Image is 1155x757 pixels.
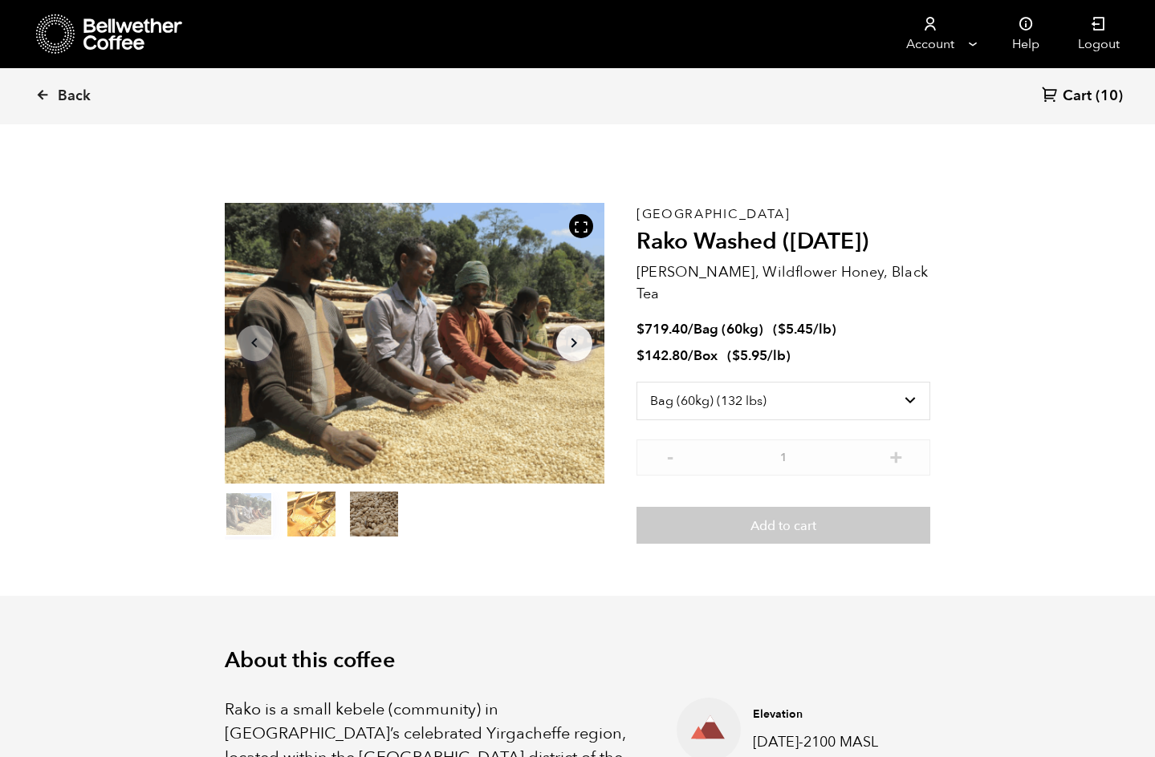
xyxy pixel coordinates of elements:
span: ( ) [773,320,836,338]
span: Cart [1063,87,1092,106]
span: ( ) [727,346,791,365]
a: Cart (10) [1042,86,1123,107]
p: [DATE]-2100 MASL [753,731,905,753]
span: Back [58,87,91,106]
h2: About this coffee [225,648,931,674]
bdi: 5.95 [732,346,767,365]
span: / [688,320,693,338]
span: (10) [1096,87,1123,106]
button: + [886,447,906,464]
p: [PERSON_NAME], Wildflower Honey, Black Tea [636,261,931,305]
button: - [661,447,681,464]
span: /lb [813,320,832,338]
bdi: 142.80 [636,346,688,365]
span: Box [693,346,718,365]
span: $ [778,320,786,338]
span: Bag (60kg) [693,320,763,338]
h2: Rako Washed ([DATE]) [636,229,931,256]
bdi: 5.45 [778,320,813,338]
span: / [688,346,693,365]
button: Add to cart [636,507,931,544]
bdi: 719.40 [636,320,688,338]
span: /lb [767,346,786,365]
span: $ [732,346,740,365]
h4: Elevation [753,706,905,723]
span: $ [636,320,645,338]
span: $ [636,346,645,365]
